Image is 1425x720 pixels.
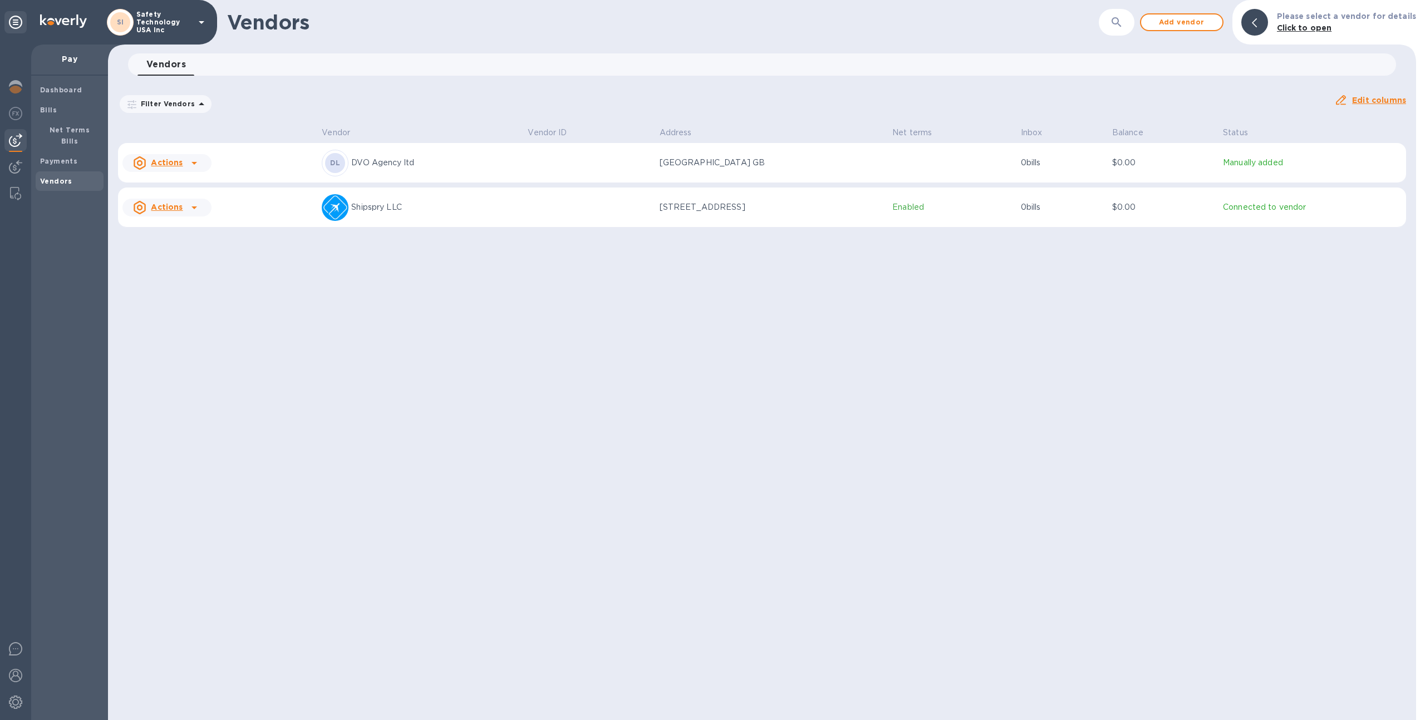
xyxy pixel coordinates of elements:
p: 0 bills [1021,201,1103,213]
b: Bills [40,106,57,114]
b: DL [330,159,340,167]
p: Address [660,127,692,139]
p: Vendor ID [528,127,567,139]
p: DVO Agency ltd [351,157,519,169]
p: Status [1223,127,1248,139]
b: Dashboard [40,86,82,94]
p: Manually added [1223,157,1402,169]
div: Unpin categories [4,11,27,33]
p: Net terms [892,127,932,139]
p: Balance [1112,127,1143,139]
b: Click to open [1277,23,1332,32]
p: Safety Technology USA Inc [136,11,192,34]
span: Add vendor [1150,16,1213,29]
span: Vendor [322,127,365,139]
button: Add vendor [1140,13,1223,31]
p: Pay [40,53,99,65]
h1: Vendors [227,11,953,34]
span: Address [660,127,706,139]
p: $0.00 [1112,157,1214,169]
p: 0 bills [1021,157,1103,169]
p: Connected to vendor [1223,201,1402,213]
img: Logo [40,14,87,28]
p: [STREET_ADDRESS] [660,201,771,213]
p: Filter Vendors [136,99,195,109]
p: $0.00 [1112,201,1214,213]
span: Vendor ID [528,127,581,139]
span: Balance [1112,127,1158,139]
img: Foreign exchange [9,107,22,120]
p: [GEOGRAPHIC_DATA] GB [660,157,771,169]
b: SI [117,18,124,26]
b: Payments [40,157,77,165]
u: Actions [151,158,183,167]
p: Inbox [1021,127,1043,139]
p: Vendor [322,127,350,139]
b: Please select a vendor for details [1277,12,1416,21]
p: Shipspry LLC [351,201,519,213]
p: Enabled [892,201,1011,213]
u: Actions [151,203,183,211]
span: Net terms [892,127,946,139]
b: Vendors [40,177,72,185]
b: Net Terms Bills [50,126,90,145]
span: Vendors [146,57,186,72]
span: Inbox [1021,127,1057,139]
u: Edit columns [1352,96,1406,105]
